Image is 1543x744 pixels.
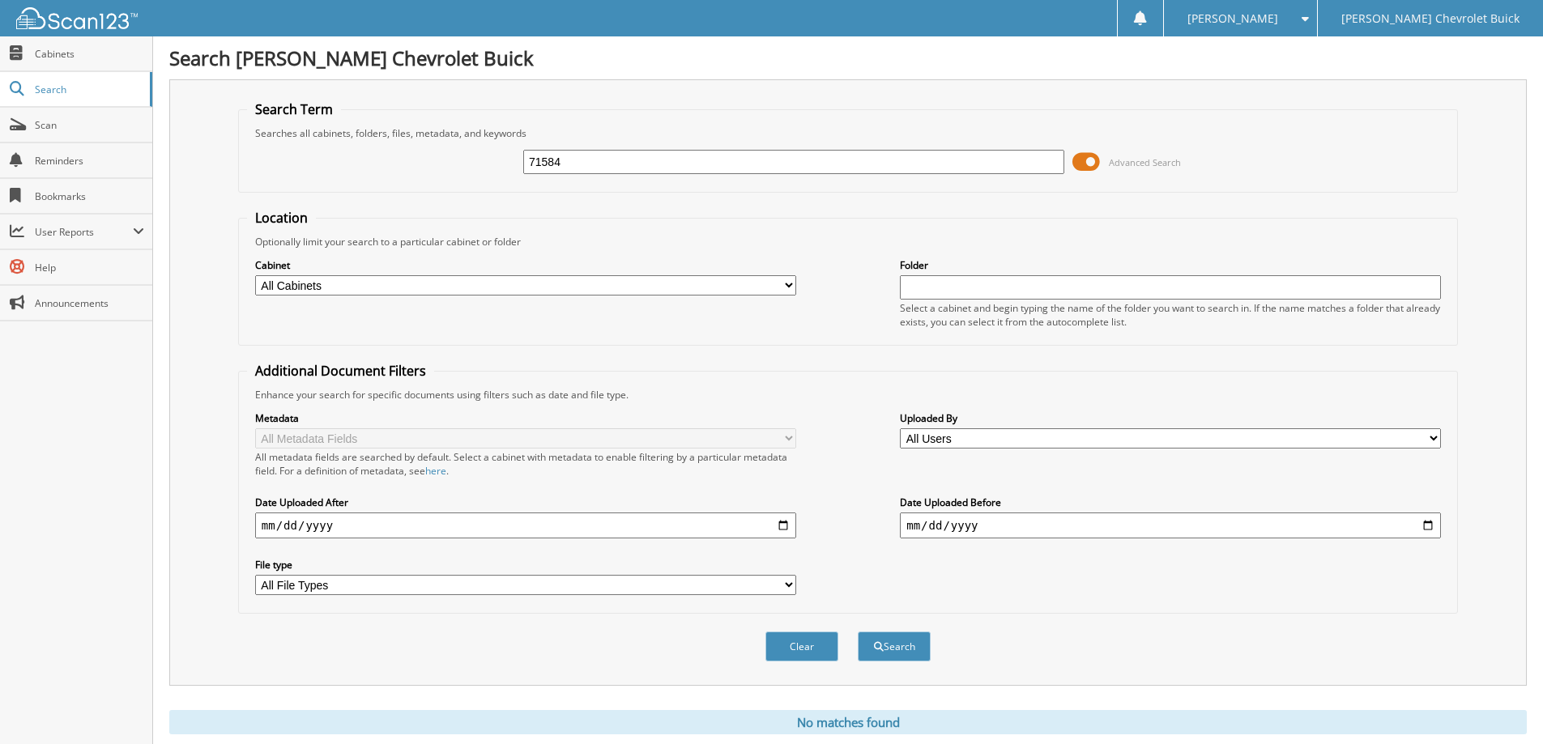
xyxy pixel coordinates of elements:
[255,411,796,425] label: Metadata
[255,450,796,478] div: All metadata fields are searched by default. Select a cabinet with metadata to enable filtering b...
[255,258,796,272] label: Cabinet
[35,296,144,310] span: Announcements
[35,261,144,274] span: Help
[247,388,1449,402] div: Enhance your search for specific documents using filters such as date and file type.
[35,47,144,61] span: Cabinets
[255,558,796,572] label: File type
[247,100,341,118] legend: Search Term
[16,7,138,29] img: scan123-logo-white.svg
[900,258,1441,272] label: Folder
[900,301,1441,329] div: Select a cabinet and begin typing the name of the folder you want to search in. If the name match...
[1341,14,1520,23] span: [PERSON_NAME] Chevrolet Buick
[35,189,144,203] span: Bookmarks
[247,235,1449,249] div: Optionally limit your search to a particular cabinet or folder
[35,154,144,168] span: Reminders
[425,464,446,478] a: here
[765,631,838,661] button: Clear
[35,118,144,132] span: Scan
[900,495,1441,509] label: Date Uploaded Before
[900,512,1441,538] input: end
[247,126,1449,140] div: Searches all cabinets, folders, files, metadata, and keywords
[1187,14,1278,23] span: [PERSON_NAME]
[900,411,1441,425] label: Uploaded By
[247,209,316,227] legend: Location
[255,512,796,538] input: start
[169,710,1527,734] div: No matches found
[169,45,1527,71] h1: Search [PERSON_NAME] Chevrolet Buick
[255,495,796,509] label: Date Uploaded After
[35,83,142,96] span: Search
[858,631,931,661] button: Search
[247,362,434,380] legend: Additional Document Filters
[35,225,133,239] span: User Reports
[1109,156,1181,168] span: Advanced Search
